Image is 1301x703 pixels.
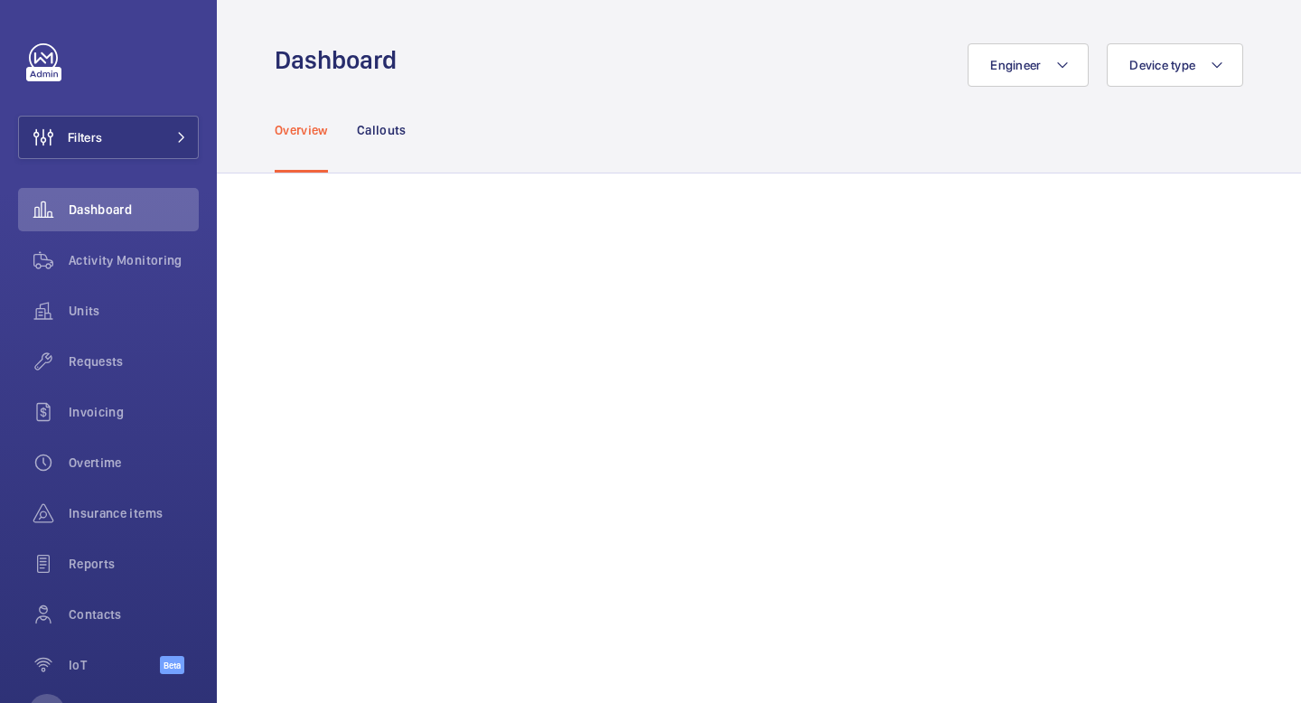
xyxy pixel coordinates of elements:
[69,302,199,320] span: Units
[275,43,407,77] h1: Dashboard
[357,121,407,139] p: Callouts
[18,116,199,159] button: Filters
[69,656,160,674] span: IoT
[69,504,199,522] span: Insurance items
[69,454,199,472] span: Overtime
[69,555,199,573] span: Reports
[69,605,199,623] span: Contacts
[160,656,184,674] span: Beta
[968,43,1089,87] button: Engineer
[68,128,102,146] span: Filters
[69,201,199,219] span: Dashboard
[275,121,328,139] p: Overview
[69,352,199,370] span: Requests
[1107,43,1243,87] button: Device type
[990,58,1041,72] span: Engineer
[69,251,199,269] span: Activity Monitoring
[69,403,199,421] span: Invoicing
[1129,58,1195,72] span: Device type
